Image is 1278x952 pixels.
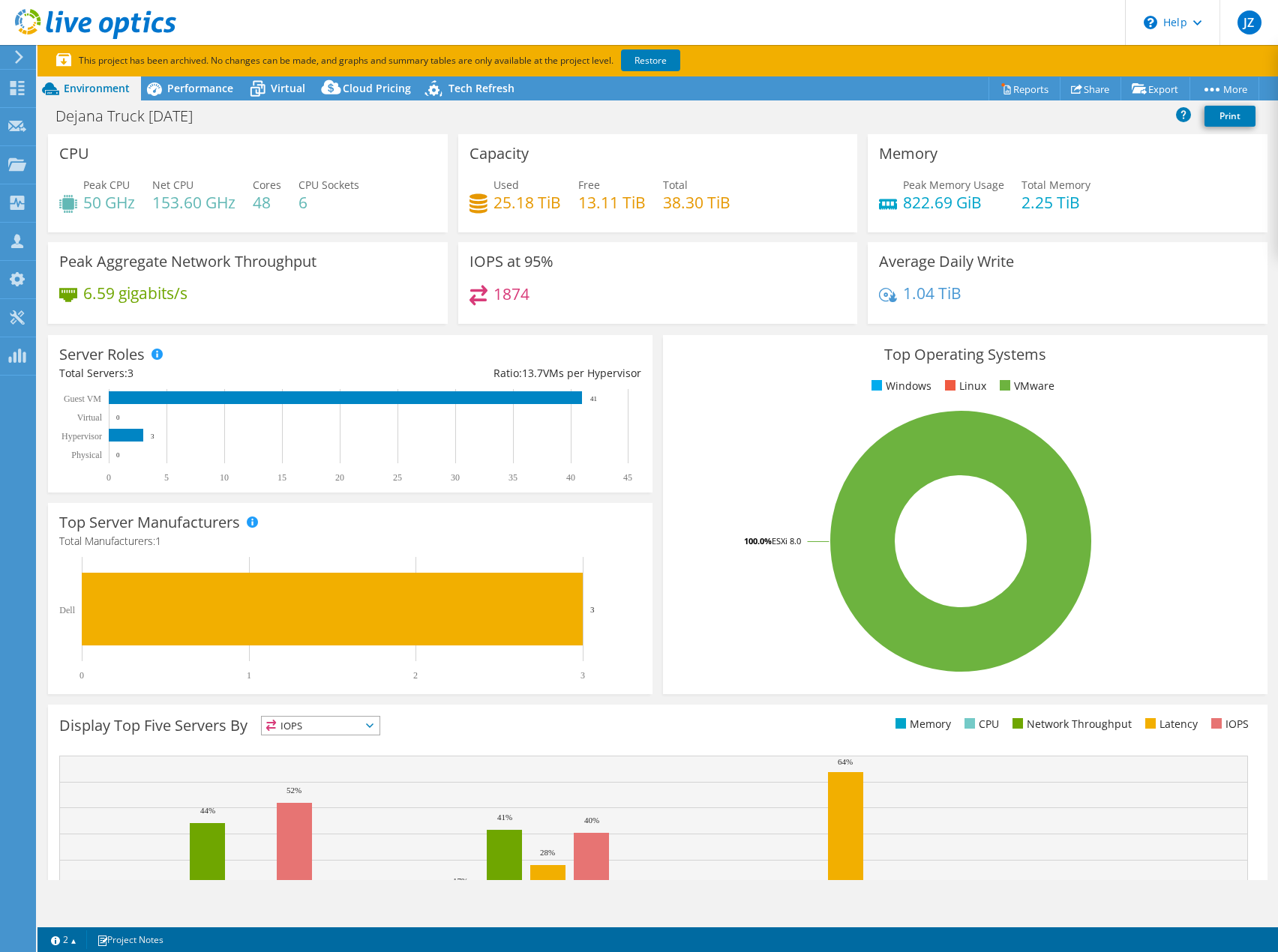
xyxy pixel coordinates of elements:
[350,365,641,382] div: Ratio: VMs per Hypervisor
[59,605,75,615] text: Dell
[540,848,555,857] text: 28%
[127,366,133,380] span: 3
[151,433,154,440] text: 3
[40,930,87,949] a: 2
[1060,77,1121,100] a: Share
[253,178,281,192] span: Cores
[469,145,529,162] h3: Capacity
[879,253,1014,270] h3: Average Daily Write
[453,876,468,885] text: 17%
[578,194,646,211] h4: 13.11 TiB
[71,450,102,460] text: Physical
[271,81,305,95] span: Virtual
[1009,716,1132,732] li: Network Throughput
[83,285,187,301] h4: 6.59 gigabits/s
[903,178,1004,192] span: Peak Memory Usage
[903,194,1004,211] h4: 822.69 GiB
[663,178,688,192] span: Total
[623,472,632,483] text: 45
[838,757,853,766] text: 64%
[116,451,120,459] text: 0
[996,378,1054,394] li: VMware
[86,930,174,949] a: Project Notes
[343,81,411,95] span: Cloud Pricing
[1207,716,1249,732] li: IOPS
[493,194,561,211] h4: 25.18 TiB
[903,285,961,301] h4: 1.04 TiB
[590,605,595,614] text: 3
[59,346,145,363] h3: Server Roles
[961,716,999,732] li: CPU
[393,472,402,483] text: 25
[879,145,937,162] h3: Memory
[451,472,460,483] text: 30
[1189,77,1259,100] a: More
[49,108,216,124] h1: Dejana Truck [DATE]
[152,178,193,192] span: Net CPU
[83,194,135,211] h4: 50 GHz
[83,178,130,192] span: Peak CPU
[200,806,215,815] text: 44%
[277,472,286,483] text: 15
[59,533,641,549] h4: Total Manufacturers:
[1144,16,1157,29] svg: \n
[663,194,730,211] h4: 38.30 TiB
[988,77,1060,100] a: Reports
[77,412,103,423] text: Virtual
[469,253,553,270] h3: IOPS at 95%
[566,472,575,483] text: 40
[61,431,102,442] text: Hypervisor
[220,472,229,483] text: 10
[578,178,600,192] span: Free
[64,394,101,404] text: Guest VM
[1141,716,1198,732] li: Latency
[59,365,350,382] div: Total Servers:
[1021,194,1090,211] h4: 2.25 TiB
[59,145,89,162] h3: CPU
[772,535,801,546] tspan: ESXi 8.0
[580,670,585,681] text: 3
[413,670,418,681] text: 2
[59,514,240,531] h3: Top Server Manufacturers
[508,472,517,483] text: 35
[448,81,514,95] span: Tech Refresh
[286,786,301,795] text: 52%
[116,414,120,421] text: 0
[155,534,161,548] span: 1
[497,813,512,822] text: 41%
[298,194,359,211] h4: 6
[941,378,986,394] li: Linux
[106,472,111,483] text: 0
[1237,10,1261,34] span: JZ
[64,81,130,95] span: Environment
[590,395,597,403] text: 41
[335,472,344,483] text: 20
[167,81,233,95] span: Performance
[493,178,519,192] span: Used
[59,253,316,270] h3: Peak Aggregate Network Throughput
[247,670,251,681] text: 1
[1120,77,1190,100] a: Export
[584,816,599,825] text: 40%
[1204,106,1255,127] a: Print
[621,49,680,71] a: Restore
[493,286,529,302] h4: 1874
[409,880,424,889] text: 16%
[674,346,1256,363] h3: Top Operating Systems
[868,378,931,394] li: Windows
[298,178,359,192] span: CPU Sockets
[892,716,951,732] li: Memory
[164,472,169,483] text: 5
[253,194,281,211] h4: 48
[262,717,379,735] span: IOPS
[56,52,791,69] p: This project has been archived. No changes can be made, and graphs and summary tables are only av...
[79,670,84,681] text: 0
[522,366,543,380] span: 13.7
[744,535,772,546] tspan: 100.0%
[1021,178,1090,192] span: Total Memory
[152,194,235,211] h4: 153.60 GHz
